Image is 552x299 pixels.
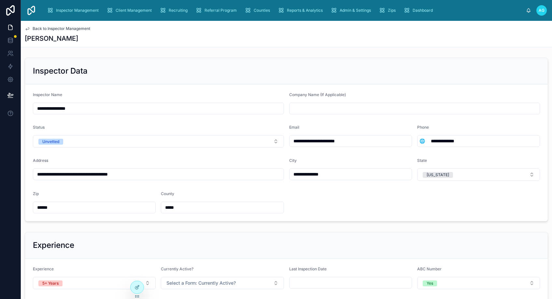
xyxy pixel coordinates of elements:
a: Back to Inspector Management [25,26,90,31]
span: County [161,191,174,196]
span: Phone [417,125,429,130]
span: Last Inspection Date [289,266,327,271]
button: Select Button [417,168,540,181]
span: Address [33,158,48,163]
span: Select a Form: Currently Active? [166,280,236,286]
span: Counties [254,8,270,13]
h1: [PERSON_NAME] [25,34,78,43]
span: Dashboard [413,8,433,13]
span: Referral Program [205,8,237,13]
span: City [289,158,297,163]
div: 5+ Years [42,280,59,286]
img: App logo [26,5,36,16]
div: Unvetted [42,139,59,145]
button: Select Button [33,277,156,289]
a: Dashboard [402,5,437,16]
span: Inspector Management [56,8,99,13]
div: [US_STATE] [427,172,449,178]
span: Currently Active? [161,266,193,271]
span: Recruiting [169,8,188,13]
a: Zips [377,5,400,16]
span: Reports & Analytics [287,8,323,13]
span: Email [289,125,299,130]
h2: Experience [33,240,74,250]
span: Client Management [116,8,152,13]
span: AG [539,8,545,13]
span: Zip [33,191,39,196]
span: Back to Inspector Management [33,26,90,31]
a: Admin & Settings [329,5,375,16]
span: Status [33,125,45,130]
a: Inspector Management [45,5,103,16]
button: Select Button [418,135,427,147]
span: Experience [33,266,54,271]
button: Select Button [161,277,284,289]
span: Zips [388,8,396,13]
span: State [417,158,427,163]
div: Yes [427,280,433,286]
a: Client Management [105,5,156,16]
a: Reports & Analytics [276,5,327,16]
span: ABC Number [417,266,442,271]
span: Admin & Settings [340,8,371,13]
h2: Inspector Data [33,66,88,76]
button: Select Button [33,135,284,148]
a: Recruiting [158,5,192,16]
a: Counties [243,5,275,16]
div: scrollable content [42,3,526,18]
span: 🌐 [419,138,425,144]
span: Company Name (If Applicable) [289,92,346,97]
a: Referral Program [193,5,241,16]
span: Inspector Name [33,92,62,97]
button: Select Button [417,277,540,289]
